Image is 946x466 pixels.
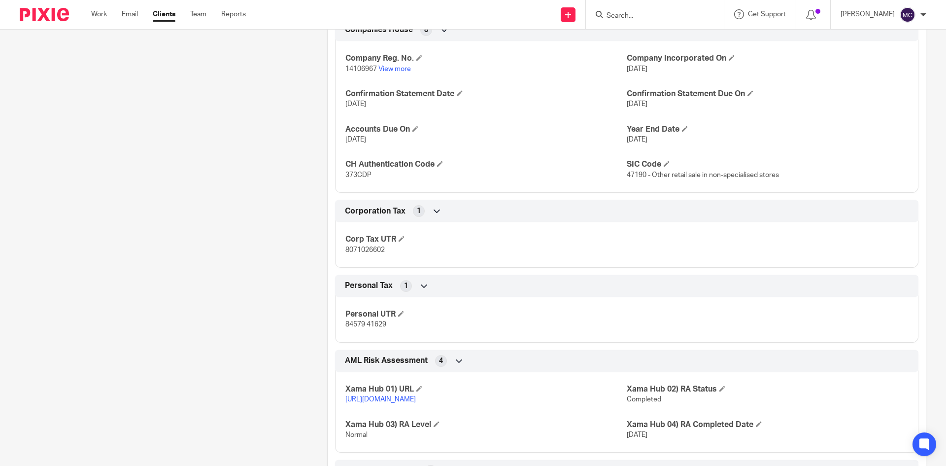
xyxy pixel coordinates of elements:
h4: Xama Hub 01) URL [345,384,627,394]
span: 8071026602 [345,247,385,253]
span: Corporation Tax [345,206,405,216]
a: Reports [221,9,246,19]
h4: Xama Hub 03) RA Level [345,420,627,430]
span: [DATE] [627,136,647,143]
a: Team [190,9,206,19]
h4: Corp Tax UTR [345,234,627,245]
span: [DATE] [345,101,366,108]
a: View more [378,66,411,72]
span: 8 [424,25,428,35]
span: [DATE] [627,431,647,438]
span: Personal Tax [345,281,393,291]
span: 14106967 [345,66,377,72]
img: svg%3E [900,7,915,23]
span: [DATE] [627,66,647,72]
input: Search [606,12,694,21]
span: AML Risk Assessment [345,356,428,366]
h4: Company Incorporated On [627,53,908,64]
h4: Accounts Due On [345,124,627,135]
p: [PERSON_NAME] [841,9,895,19]
h4: SIC Code [627,159,908,170]
h4: CH Authentication Code [345,159,627,170]
span: Companies House [345,25,413,35]
span: 47190 - Other retail sale in non-specialised stores [627,172,779,179]
span: [DATE] [345,136,366,143]
h4: Confirmation Statement Date [345,89,627,99]
a: Work [91,9,107,19]
a: [URL][DOMAIN_NAME] [345,396,416,403]
h4: Personal UTR [345,309,627,320]
span: 1 [404,281,408,291]
a: Email [122,9,138,19]
span: [DATE] [627,101,647,108]
span: Completed [627,396,661,403]
h4: Company Reg. No. [345,53,627,64]
h4: Xama Hub 02) RA Status [627,384,908,394]
span: 4 [439,356,443,366]
span: Normal [345,431,368,438]
span: 84579 41629 [345,321,386,328]
span: Get Support [748,11,786,18]
a: Clients [153,9,175,19]
span: 373CDP [345,172,372,179]
h4: Xama Hub 04) RA Completed Date [627,420,908,430]
img: Pixie [20,8,69,21]
h4: Year End Date [627,124,908,135]
span: 1 [417,206,421,216]
h4: Confirmation Statement Due On [627,89,908,99]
